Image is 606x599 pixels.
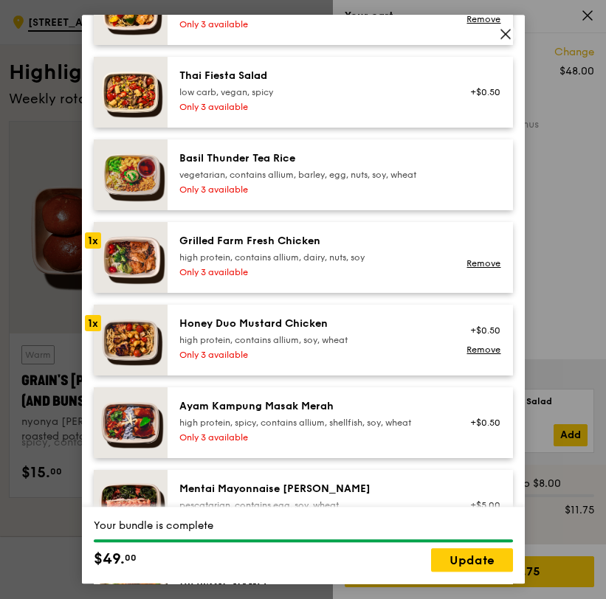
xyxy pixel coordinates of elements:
[179,432,444,443] div: Only 3 available
[179,69,444,83] div: Thai Fiesta Salad
[179,184,444,195] div: Only 3 available
[466,345,500,356] a: Remove
[94,519,513,534] div: Your bundle is complete
[179,18,444,30] div: Only 3 available
[179,482,444,496] div: Mentai Mayonnaise [PERSON_NAME]
[462,417,501,429] div: +$0.50
[179,399,444,414] div: Ayam Kampung Masak Merah
[94,387,168,458] img: daily_normal_Ayam_Kampung_Masak_Merah_Horizontal_.jpg
[179,316,444,331] div: Honey Duo Mustard Chicken
[94,139,168,210] img: daily_normal_HORZ-Basil-Thunder-Tea-Rice.jpg
[462,499,501,511] div: +$5.00
[94,305,168,375] img: daily_normal_Honey_Duo_Mustard_Chicken__Horizontal_.jpg
[462,325,501,336] div: +$0.50
[179,101,444,113] div: Only 3 available
[94,57,168,128] img: daily_normal_Thai_Fiesta_Salad__Horizontal_.jpg
[94,222,168,293] img: daily_normal_HORZ-Grilled-Farm-Fresh-Chicken.jpg
[94,470,168,541] img: daily_normal_Mentai-Mayonnaise-Aburi-Salmon-HORZ.jpg
[179,169,444,181] div: vegetarian, contains allium, barley, egg, nuts, soy, wheat
[94,549,125,571] span: $49.
[462,86,501,98] div: +$0.50
[466,258,500,269] a: Remove
[179,417,444,429] div: high protein, spicy, contains allium, shellfish, soy, wheat
[179,252,444,263] div: high protein, contains allium, dairy, nuts, soy
[179,4,444,15] div: pescatarian, contains allium, dairy, nuts, wheat
[431,549,513,572] a: Update
[466,15,500,25] a: Remove
[179,349,444,361] div: Only 3 available
[179,86,444,98] div: low carb, vegan, spicy
[179,266,444,278] div: Only 3 available
[125,553,137,564] span: 00
[179,499,444,511] div: pescatarian, contains egg, soy, wheat
[85,232,101,249] div: 1x
[179,151,444,166] div: Basil Thunder Tea Rice
[179,334,444,346] div: high protein, contains allium, soy, wheat
[179,234,444,249] div: Grilled Farm Fresh Chicken
[85,315,101,331] div: 1x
